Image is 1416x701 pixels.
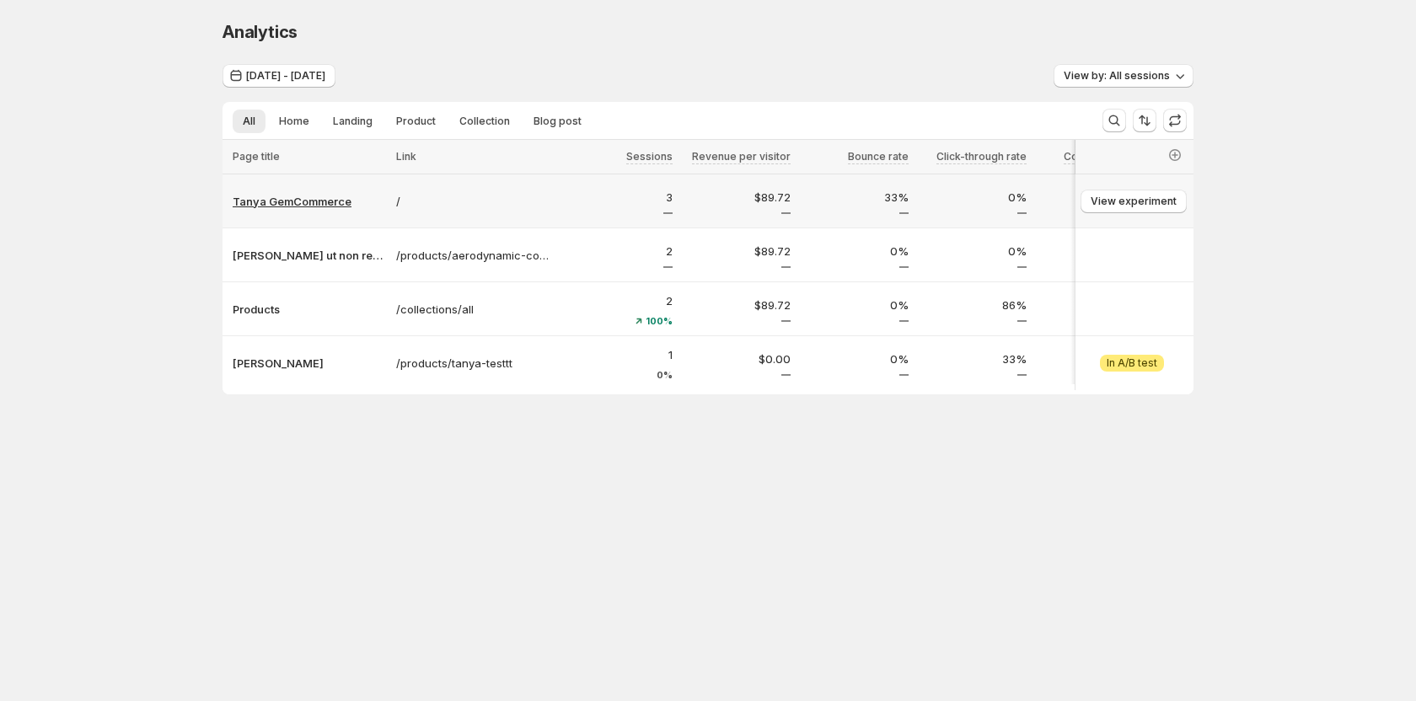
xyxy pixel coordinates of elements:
[683,189,791,206] p: $89.72
[565,292,673,309] p: 2
[1133,109,1156,132] button: Sort the results
[919,243,1027,260] p: 0%
[223,22,298,42] span: Analytics
[233,355,386,372] button: [PERSON_NAME]
[565,243,673,260] p: 2
[1037,350,1145,367] p: 0%
[396,193,555,210] a: /
[1064,150,1145,163] span: Conversion rate
[396,301,555,318] a: /collections/all
[626,150,673,163] span: Sessions
[459,115,510,128] span: Collection
[919,189,1027,206] p: 0%
[223,64,335,88] button: [DATE] - [DATE]
[801,350,909,367] p: 0%
[565,189,673,206] p: 3
[801,297,909,313] p: 0%
[936,150,1027,163] span: Click-through rate
[1037,243,1145,260] p: 50%
[1054,64,1193,88] button: View by: All sessions
[1037,189,1145,206] p: 33.33%
[233,193,386,210] button: Tanya GemCommerce
[246,69,325,83] span: [DATE] - [DATE]
[692,150,791,163] span: Revenue per visitor
[333,115,373,128] span: Landing
[396,115,436,128] span: Product
[396,150,416,163] span: Link
[1107,356,1157,370] span: In A/B test
[233,301,386,318] button: Products
[801,243,909,260] p: 0%
[646,316,673,326] span: 100%
[396,247,555,264] a: /products/aerodynamic-concrete-plate
[1064,69,1170,83] span: View by: All sessions
[919,350,1027,367] p: 33%
[1037,297,1145,313] p: 50%
[534,115,582,128] span: Blog post
[243,115,255,128] span: All
[233,247,386,264] button: [PERSON_NAME] ut non reprehenderit.
[683,243,791,260] p: $89.72
[1081,190,1187,213] button: View experiment
[657,370,673,380] span: 0%
[233,150,280,163] span: Page title
[801,189,909,206] p: 33%
[919,297,1027,313] p: 86%
[1102,109,1126,132] button: Search and filter results
[396,355,555,372] a: /products/tanya-testtt
[565,346,673,363] p: 1
[1091,195,1177,208] span: View experiment
[848,150,909,163] span: Bounce rate
[279,115,309,128] span: Home
[683,297,791,313] p: $89.72
[683,350,791,367] p: $0.00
